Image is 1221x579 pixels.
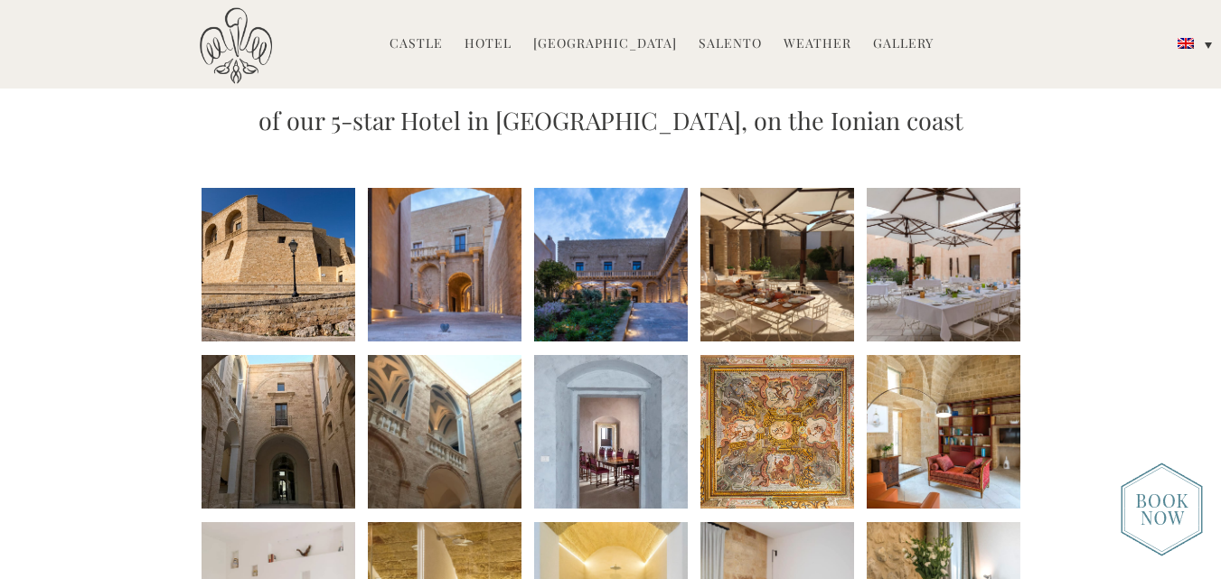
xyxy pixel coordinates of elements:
img: new-booknow.png [1121,462,1203,556]
img: Castello di Ugento [200,7,272,84]
a: Gallery [873,34,934,55]
a: Hotel [465,34,512,55]
a: Salento [699,34,762,55]
a: [GEOGRAPHIC_DATA] [533,34,677,55]
img: English [1178,38,1194,49]
a: Weather [784,34,851,55]
a: Castle [390,34,443,55]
